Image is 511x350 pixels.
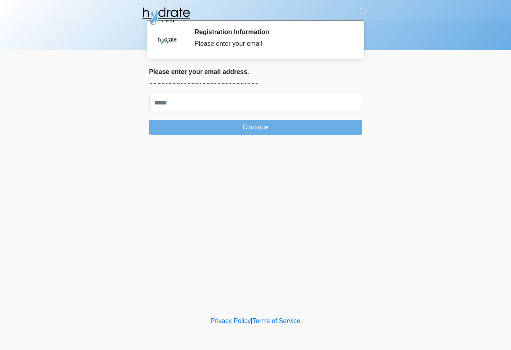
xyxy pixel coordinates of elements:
a: Terms of Service [252,317,300,324]
p: ~~~~~~~~~~~~~~~~~~~~~~~~~~~~~ [149,79,362,88]
button: Continue [149,120,362,135]
a: | [251,317,252,324]
a: Privacy Policy [211,317,251,324]
div: Please enter your email [195,39,350,49]
img: Hydrate IV Bar - Fort Collins Logo [141,6,191,26]
img: Agent Avatar [155,28,179,52]
h2: Please enter your email address. [149,68,362,76]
